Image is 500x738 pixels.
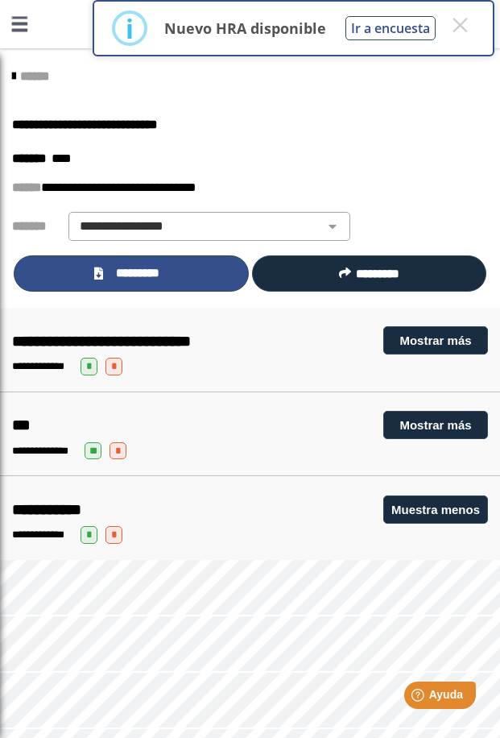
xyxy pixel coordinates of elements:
div: i [126,14,134,43]
button: Ir a encuesta [345,16,436,40]
button: Close this dialog [445,10,474,39]
iframe: Help widget launcher [357,675,482,720]
button: Mostrar más [383,326,488,354]
button: Muestra menos [383,495,488,524]
p: Nuevo HRA disponible [164,19,326,38]
button: Mostrar más [383,411,488,439]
